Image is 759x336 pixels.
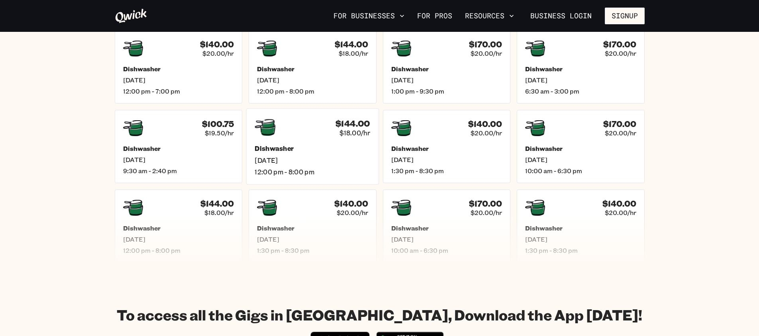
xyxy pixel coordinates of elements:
span: [DATE] [123,156,234,164]
a: $144.00$18.00/hrDishwasher[DATE]12:00 pm - 8:00 pm [249,30,377,104]
span: 12:00 pm - 8:00 pm [255,168,370,176]
a: $144.00$18.00/hrDishwasher[DATE]12:00 pm - 8:00 pm [115,189,243,263]
h4: $100.75 [202,119,234,129]
h4: $140.00 [602,199,636,209]
h5: Dishwasher [391,65,502,73]
span: [DATE] [391,76,502,84]
span: [DATE] [525,235,636,243]
h1: To access all the Gigs in [GEOGRAPHIC_DATA], Download the App [DATE]! [117,306,642,324]
span: [DATE] [525,76,636,84]
a: $144.00$18.00/hrDishwasher[DATE]12:00 pm - 8:00 pm [246,108,379,184]
a: $100.75$19.50/hrDishwasher[DATE]9:30 am - 2:40 pm [115,110,243,183]
button: Resources [462,9,517,23]
span: $20.00/hr [605,209,636,217]
h4: $170.00 [603,119,636,129]
span: 6:30 am - 3:00 pm [525,87,636,95]
h4: $140.00 [334,199,368,209]
a: $140.00$20.00/hrDishwasher[DATE]1:30 pm - 8:30 pm [517,189,645,263]
span: [DATE] [525,156,636,164]
h5: Dishwasher [391,224,502,232]
span: 1:00 pm - 9:30 pm [391,87,502,95]
span: $20.00/hr [337,209,368,217]
h4: $140.00 [200,39,234,49]
a: $170.00$20.00/hrDishwasher[DATE]10:00 am - 6:30 pm [517,110,645,183]
a: Business Login [524,8,598,24]
span: 12:00 pm - 8:00 pm [123,246,234,254]
span: [DATE] [123,76,234,84]
h4: $170.00 [469,199,502,209]
h4: $170.00 [603,39,636,49]
a: $140.00$20.00/hrDishwasher[DATE]1:30 pm - 8:30 pm [383,110,511,183]
h5: Dishwasher [391,145,502,152]
span: $20.00/hr [471,129,502,137]
h4: $144.00 [200,199,234,209]
h5: Dishwasher [525,145,636,152]
span: [DATE] [391,235,502,243]
span: $18.00/hr [339,49,368,57]
span: $18.00/hr [339,129,370,137]
span: 12:00 pm - 7:00 pm [123,87,234,95]
h5: Dishwasher [257,224,368,232]
h5: Dishwasher [123,224,234,232]
span: 1:30 pm - 8:30 pm [257,246,368,254]
span: $20.00/hr [471,49,502,57]
a: $140.00$20.00/hrDishwasher[DATE]1:30 pm - 8:30 pm [249,189,377,263]
span: [DATE] [257,76,368,84]
a: For Pros [414,9,455,23]
span: [DATE] [123,235,234,243]
button: Signup [605,8,645,24]
span: [DATE] [257,235,368,243]
span: $18.00/hr [204,209,234,217]
span: $20.00/hr [471,209,502,217]
h5: Dishwasher [123,145,234,152]
span: $20.00/hr [605,49,636,57]
span: 1:30 pm - 8:30 pm [525,246,636,254]
span: $20.00/hr [605,129,636,137]
span: 1:30 pm - 8:30 pm [391,167,502,175]
span: 10:00 am - 6:30 pm [391,246,502,254]
a: $170.00$20.00/hrDishwasher[DATE]10:00 am - 6:30 pm [383,189,511,263]
h5: Dishwasher [255,145,370,153]
h5: Dishwasher [525,65,636,73]
h4: $170.00 [469,39,502,49]
h4: $140.00 [468,119,502,129]
span: 10:00 am - 6:30 pm [525,167,636,175]
a: $140.00$20.00/hrDishwasher[DATE]12:00 pm - 7:00 pm [115,30,243,104]
span: [DATE] [255,156,370,164]
button: For Businesses [330,9,408,23]
span: 9:30 am - 2:40 pm [123,167,234,175]
span: $19.50/hr [205,129,234,137]
span: $20.00/hr [202,49,234,57]
span: [DATE] [391,156,502,164]
h4: $144.00 [335,39,368,49]
h5: Dishwasher [525,224,636,232]
a: $170.00$20.00/hrDishwasher[DATE]6:30 am - 3:00 pm [517,30,645,104]
h5: Dishwasher [257,65,368,73]
span: 12:00 pm - 8:00 pm [257,87,368,95]
h5: Dishwasher [123,65,234,73]
h4: $144.00 [335,118,370,129]
a: $170.00$20.00/hrDishwasher[DATE]1:00 pm - 9:30 pm [383,30,511,104]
